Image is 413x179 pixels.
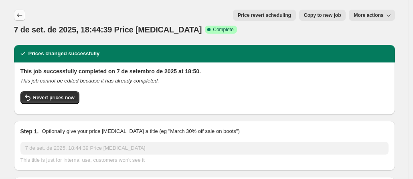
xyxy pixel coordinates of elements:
[14,25,202,34] span: 7 de set. de 2025, 18:44:39 Price [MEDICAL_DATA]
[33,95,75,101] span: Revert prices now
[20,127,39,135] h2: Step 1.
[20,91,79,104] button: Revert prices now
[233,10,296,21] button: Price revert scheduling
[299,10,346,21] button: Copy to new job
[20,78,159,84] i: This job cannot be edited because it has already completed.
[349,10,395,21] button: More actions
[20,67,389,75] h2: This job successfully completed on 7 de setembro de 2025 at 18:50.
[42,127,239,135] p: Optionally give your price [MEDICAL_DATA] a title (eg "March 30% off sale on boots")
[304,12,341,18] span: Copy to new job
[354,12,383,18] span: More actions
[213,26,233,33] span: Complete
[238,12,291,18] span: Price revert scheduling
[20,157,145,163] span: This title is just for internal use, customers won't see it
[20,142,389,155] input: 30% off holiday sale
[28,50,100,58] h2: Prices changed successfully
[14,10,25,21] button: Price change jobs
